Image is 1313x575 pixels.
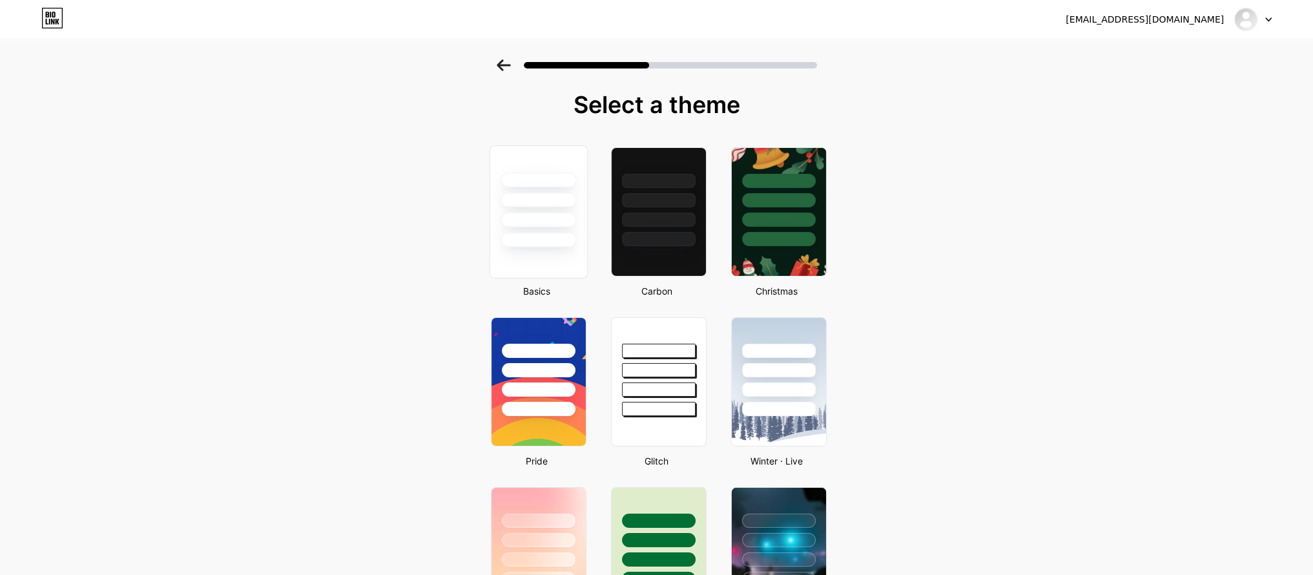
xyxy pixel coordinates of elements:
[487,454,586,468] div: Pride
[1066,13,1224,26] div: [EMAIL_ADDRESS][DOMAIN_NAME]
[607,454,707,468] div: Glitch
[487,284,586,298] div: Basics
[727,454,827,468] div: Winter · Live
[1234,7,1258,32] img: vn88ku
[486,92,828,118] div: Select a theme
[727,284,827,298] div: Christmas
[607,284,707,298] div: Carbon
